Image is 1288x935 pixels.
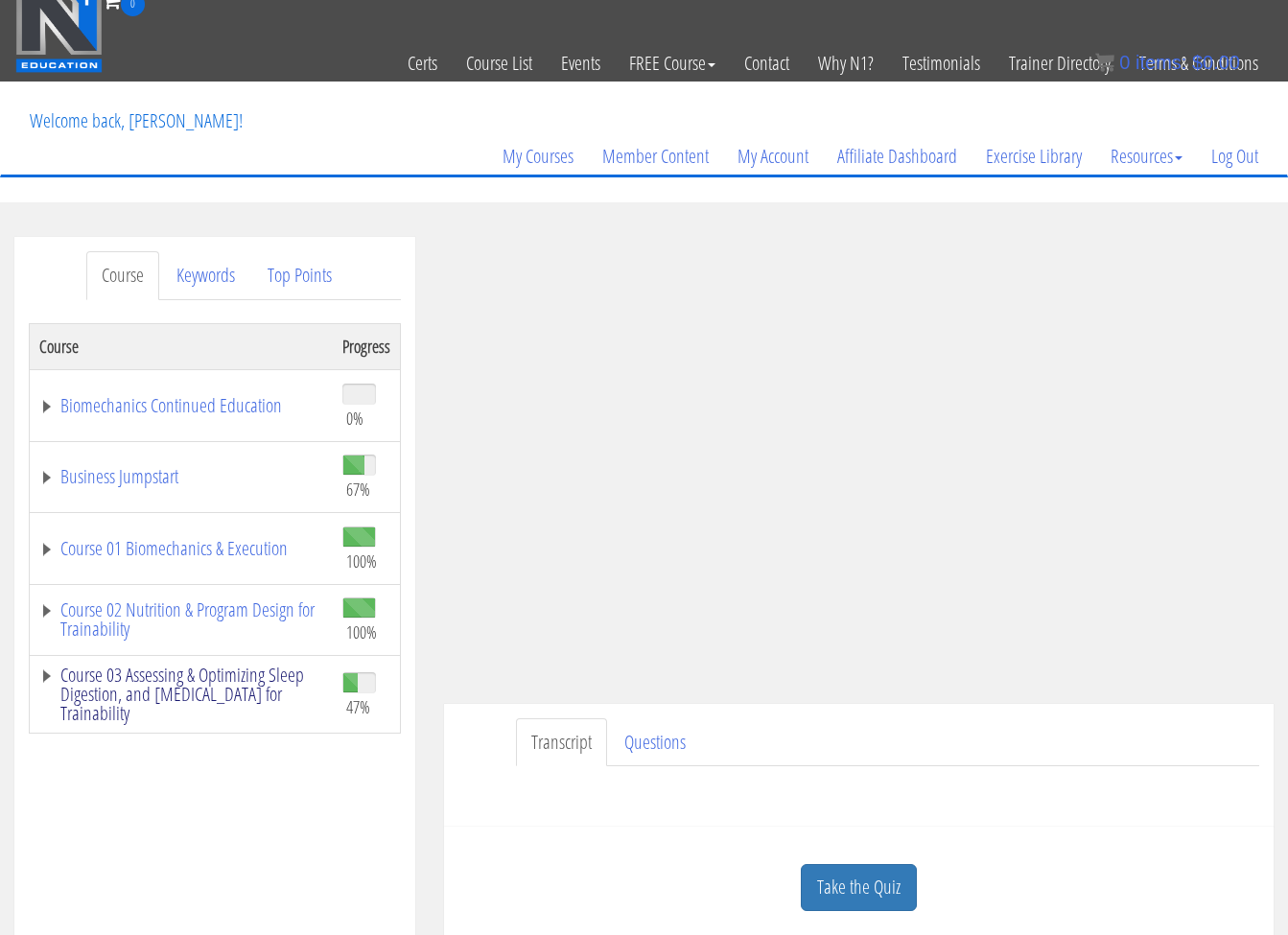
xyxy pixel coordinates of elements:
a: Member Content [588,110,723,202]
img: icon11.png [1095,53,1114,72]
a: Keywords [161,251,250,300]
span: 67% [346,479,370,500]
a: Certs [393,16,452,110]
span: 0% [346,408,363,429]
span: 100% [346,621,377,643]
a: 0 items: $0.00 [1095,52,1240,73]
bdi: 0.00 [1192,52,1240,73]
a: Biomechanics Continued Education [39,396,323,415]
a: FREE Course [615,16,730,110]
th: Course [30,323,333,369]
a: Questions [609,718,701,767]
span: 100% [346,550,377,572]
a: Log Out [1197,110,1273,202]
a: Contact [730,16,804,110]
a: Why N1? [804,16,888,110]
a: Affiliate Dashboard [823,110,972,202]
a: Course [86,251,159,300]
a: Course List [452,16,547,110]
a: Terms & Conditions [1125,16,1273,110]
a: My Account [723,110,823,202]
span: $ [1192,52,1203,73]
a: Top Points [252,251,347,300]
span: 47% [346,696,370,717]
a: Exercise Library [972,110,1096,202]
a: Take the Quiz [801,864,917,911]
p: Welcome back, [PERSON_NAME]! [15,82,257,159]
span: items: [1136,52,1186,73]
a: Course 02 Nutrition & Program Design for Trainability [39,600,323,639]
a: Resources [1096,110,1197,202]
a: Testimonials [888,16,995,110]
a: Trainer Directory [995,16,1125,110]
a: Transcript [516,718,607,767]
a: Events [547,16,615,110]
th: Progress [333,323,401,369]
a: Course 01 Biomechanics & Execution [39,539,323,558]
a: Business Jumpstart [39,467,323,486]
a: Course 03 Assessing & Optimizing Sleep Digestion, and [MEDICAL_DATA] for Trainability [39,666,323,723]
span: 0 [1119,52,1130,73]
a: My Courses [488,110,588,202]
